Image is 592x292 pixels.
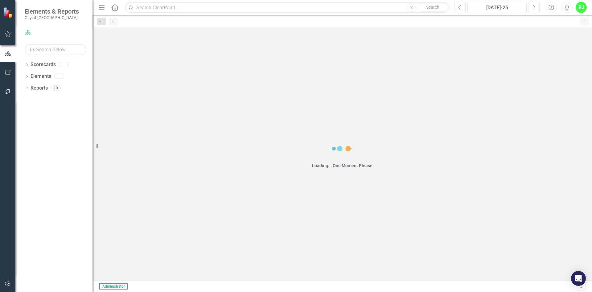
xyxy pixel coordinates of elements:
small: City of [GEOGRAPHIC_DATA] [25,15,79,20]
input: Search ClearPoint... [125,2,450,13]
img: ClearPoint Strategy [3,7,14,18]
span: Elements & Reports [25,8,79,15]
a: Elements [31,73,51,80]
div: 10 [51,85,61,91]
span: Administrator [99,283,128,290]
button: RJ [576,2,587,13]
div: [DATE]-25 [470,4,524,11]
a: Scorecards [31,61,56,68]
button: Search [417,3,448,12]
div: Loading... One Moment Please [312,163,372,169]
button: [DATE]-25 [467,2,527,13]
span: Search [426,5,439,10]
input: Search Below... [25,44,86,55]
div: Open Intercom Messenger [571,271,586,286]
a: Reports [31,85,48,92]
